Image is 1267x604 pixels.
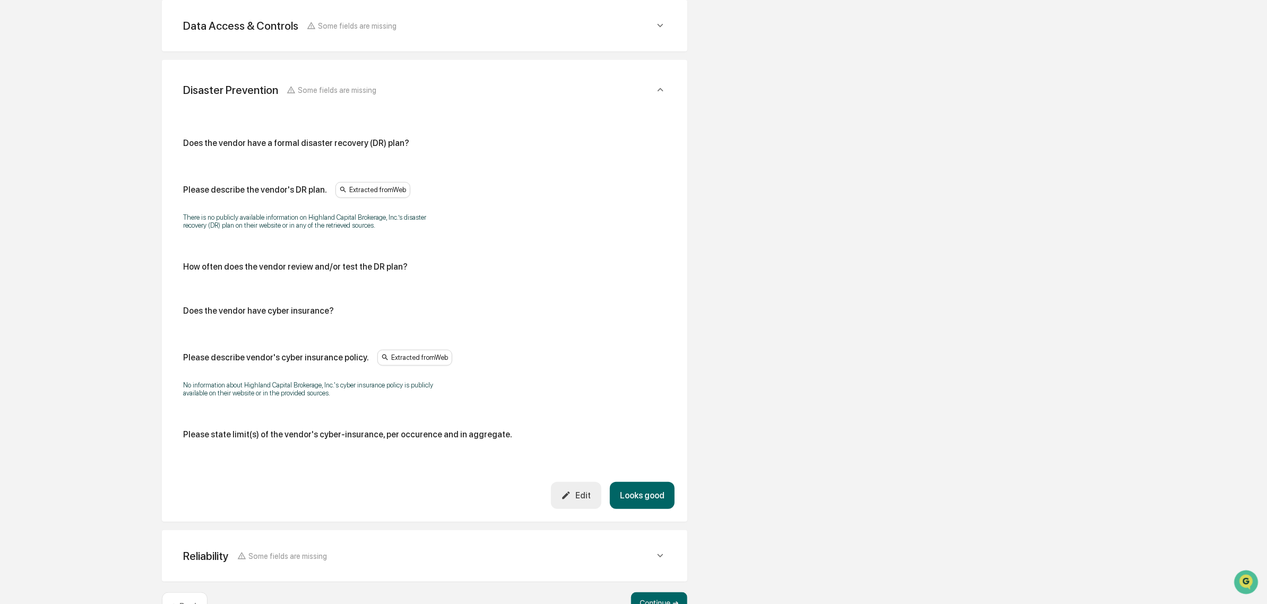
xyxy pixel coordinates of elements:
[183,549,229,563] div: Reliability
[318,21,397,30] span: Some fields are missing
[6,150,71,169] a: 🔎Data Lookup
[88,134,132,144] span: Attestations
[175,73,675,107] div: Disaster PreventionSome fields are missing
[11,81,30,100] img: 1746055101610-c473b297-6a78-478c-a979-82029cc54cd1
[183,185,327,195] div: Please describe the vendor's DR plan.
[183,306,334,316] div: Does the vendor have cyber insurance?
[183,429,512,439] div: Please state limit(s) of the vendor's cyber-insurance, per occurence and in aggregate.
[1233,569,1262,598] iframe: Open customer support
[175,543,675,569] div: ReliabilitySome fields are missing
[183,213,449,229] p: There is no publicly available information on Highland Capital Brokerage, Inc.’s disaster recover...
[77,135,85,143] div: 🗄️
[610,482,675,509] button: Looks good
[36,81,174,92] div: Start new chat
[561,490,591,501] div: Edit
[180,84,193,97] button: Start new chat
[11,135,19,143] div: 🖐️
[183,381,449,397] p: No information about Highland Capital Brokerage, Inc.'s cyber insurance policy is publicly availa...
[73,130,136,149] a: 🗄️Attestations
[21,154,67,165] span: Data Lookup
[11,22,193,39] p: How can we help?
[6,130,73,149] a: 🖐️Preclearance
[183,138,409,148] div: Does the vendor have a formal disaster recovery (DR) plan?
[335,182,410,198] div: Extracted from Web
[249,551,327,560] span: Some fields are missing
[183,19,298,32] div: Data Access & Controls
[183,352,369,363] div: Please describe vendor's cyber insurance policy.
[21,134,68,144] span: Preclearance
[11,155,19,163] div: 🔎
[175,13,675,39] div: Data Access & ControlsSome fields are missing
[298,85,377,94] span: Some fields are missing
[75,179,128,188] a: Powered byPylon
[183,262,408,272] div: How often does the vendor review and/or test the DR plan?
[183,83,278,97] div: Disaster Prevention
[377,350,452,366] div: Extracted from Web
[36,92,134,100] div: We're available if you need us!
[551,482,601,509] button: Edit
[106,180,128,188] span: Pylon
